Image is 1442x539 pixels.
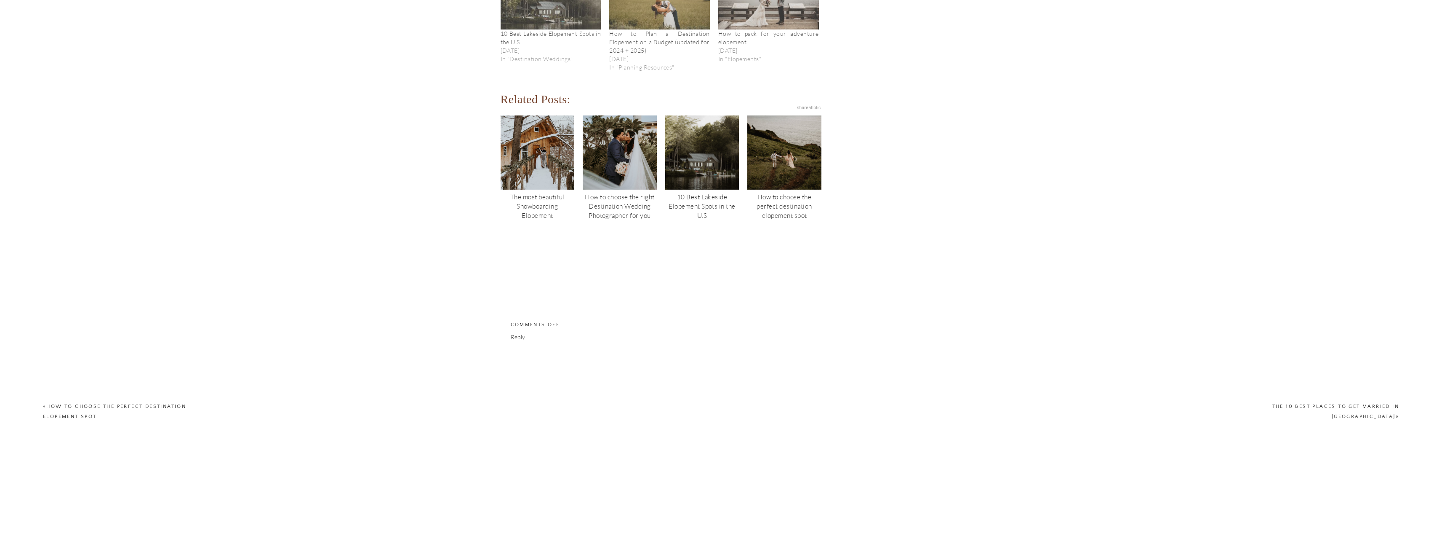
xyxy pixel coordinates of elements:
div: How to choose the perfect destination elopement spot [747,193,821,220]
a: How to Plan a Destination Elopement on a Budget (updated for 2024 + 2025) [609,30,710,54]
div: How to choose the right Destination Wedding Photographer for you [583,193,657,220]
nav: » [1259,402,1399,422]
time: [DATE] [609,55,710,63]
div: 10 Best Lakeside Elopement Spots in the U.S [665,193,739,220]
span: shareaholic [797,104,821,111]
a: The 10 Best Places to Get Married in [GEOGRAPHIC_DATA] [1272,404,1399,419]
a: How to choose the right Destination Wedding Photographer for you [583,115,657,220]
p: In "Elopements" [718,55,819,63]
nav: « [43,402,197,422]
a: 10 Best Lakeside Elopement Spots in the U.S [501,30,601,46]
time: [DATE] [718,46,819,55]
p: In "Destination Weddings" [501,55,601,63]
a: The most beautiful Snowboarding Elopement [501,115,575,220]
a: How to pack for your adventure elopement [718,30,819,46]
a: How to choose the perfect destination elopement spot [747,115,821,220]
span: Comments Off [511,322,560,327]
a: 10 Best Lakeside Elopement Spots in the U.S [665,115,739,220]
div: The most beautiful Snowboarding Elopement [501,193,575,220]
p: In "Planning Resources" [609,63,710,72]
div: Related Posts: [501,89,822,110]
div: Reply... [511,332,851,342]
a: Website Tools by Shareaholic [797,105,821,110]
time: [DATE] [501,46,601,55]
a: How to choose the perfect destination elopement spot [43,404,186,419]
